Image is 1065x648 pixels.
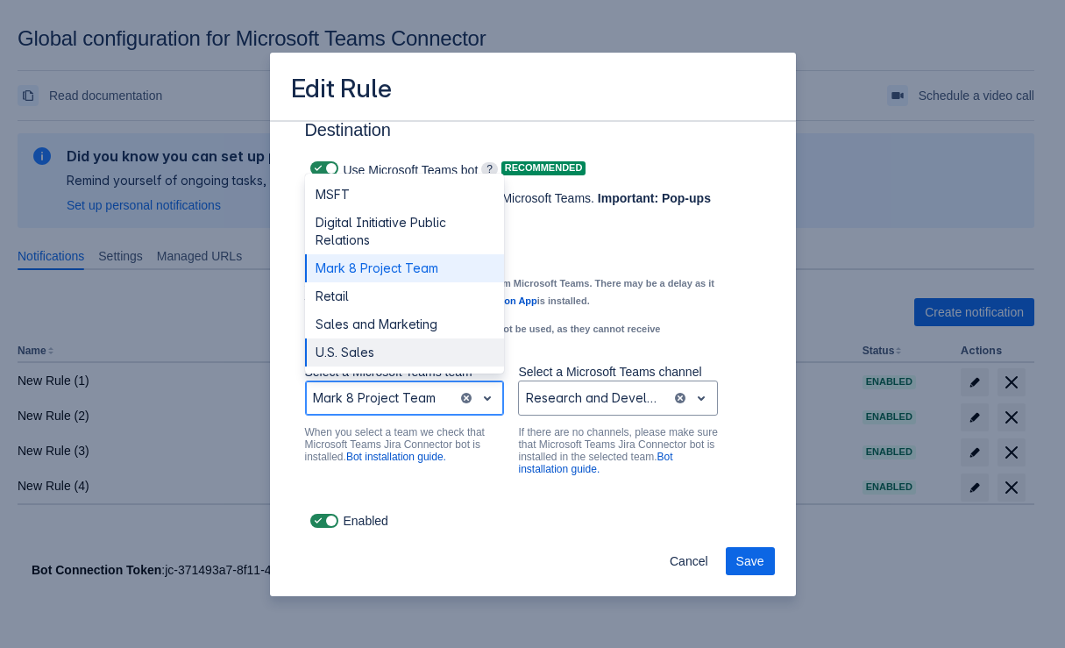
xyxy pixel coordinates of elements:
a: Bot installation guide. [346,451,446,463]
div: Enabled [305,509,761,533]
span: Save [736,547,764,575]
div: Retail [305,282,505,310]
button: Cancel [659,547,719,575]
button: clear [459,391,473,405]
p: When you select a team we check that Microsoft Teams Jira Connector bot is installed. [305,426,505,463]
span: Recommended [501,163,586,173]
span: open [477,388,498,409]
p: Use below button to get teams from Microsoft Teams. [305,189,719,224]
span: open [691,388,712,409]
span: Cancel [670,547,708,575]
span: ? [481,162,498,176]
h3: Edit Rule [291,74,392,108]
strong: Important: Pop-ups should be allowed on this page. [305,191,711,223]
div: MSFT [305,181,505,209]
p: If there are no channels, please make sure that Microsoft Teams Jira Connector bot is installed i... [518,426,718,475]
a: Bot installation guide. [518,451,672,475]
small: Authenticate to get teams and channels from Microsoft Teams. There may be a delay as it verifies ... [305,278,714,306]
button: Save [726,547,775,575]
div: U.S. Sales [305,338,505,367]
h3: Destination [305,119,747,147]
div: Sales and Marketing [305,310,505,338]
div: Digital Initiative Public Relations [305,209,505,254]
div: Mark 8 Project Team [305,254,505,282]
p: Select a Microsoft Teams channel [518,363,718,381]
button: clear [673,391,687,405]
div: Use Microsoft Teams bot [305,156,479,181]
